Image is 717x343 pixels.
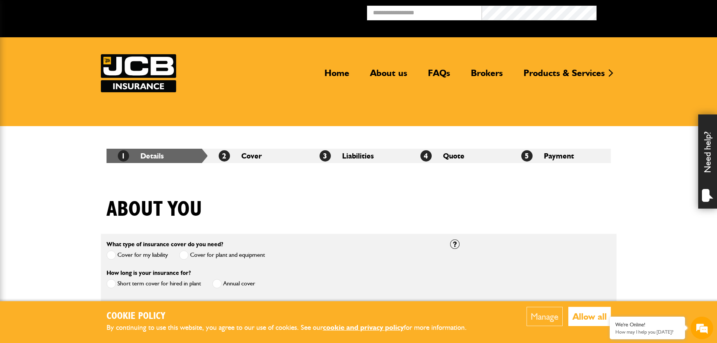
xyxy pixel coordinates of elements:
a: Brokers [465,67,508,85]
p: By continuing to use this website, you agree to our use of cookies. See our for more information. [107,322,479,334]
button: Allow all [568,307,611,326]
span: 1 [118,150,129,162]
li: Details [107,149,207,163]
div: We're Online! [615,322,679,328]
span: 2 [219,150,230,162]
label: Cover for my liability [107,250,168,260]
button: Broker Login [597,6,711,17]
span: 5 [521,150,533,162]
button: Manage [527,307,563,326]
h1: About you [107,197,202,222]
div: Need help? [698,114,717,209]
span: 4 [420,150,432,162]
p: How may I help you today? [615,329,679,335]
label: Annual cover [212,279,255,288]
label: What type of insurance cover do you need? [107,241,223,247]
a: cookie and privacy policy [323,323,404,332]
a: FAQs [422,67,456,85]
li: Cover [207,149,308,163]
li: Quote [409,149,510,163]
a: JCB Insurance Services [101,54,176,92]
span: 3 [320,150,331,162]
a: About us [364,67,413,85]
li: Liabilities [308,149,409,163]
label: Short term cover for hired in plant [107,279,201,288]
li: Payment [510,149,611,163]
h2: Cookie Policy [107,311,479,322]
a: Products & Services [518,67,610,85]
img: JCB Insurance Services logo [101,54,176,92]
label: How long is your insurance for? [107,270,191,276]
label: Cover for plant and equipment [179,250,265,260]
a: Home [319,67,355,85]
